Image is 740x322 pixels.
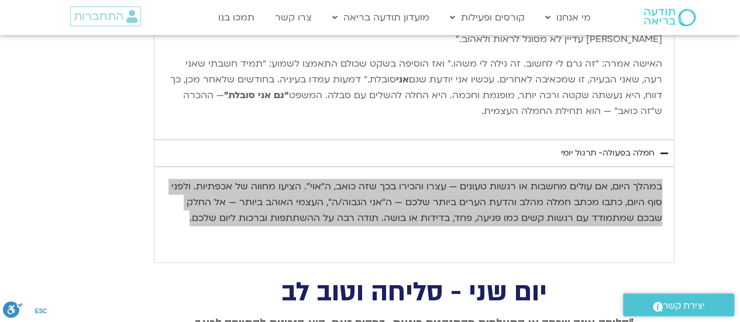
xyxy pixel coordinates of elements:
[195,281,634,304] h2: יום שני - סליחה וטוב לב
[212,6,260,29] a: תמכו בנו
[154,140,674,167] summary: חמלה בפעולה- תרגול יומי
[166,56,662,119] p: האישה אמרה: “זה גרם לי לחשוב. זה גילה לי משהו.” ואז הוסיפה בשקט שכולם התאמצו לשמוע: “תמיד חשבתי ש...
[269,6,318,29] a: צרו קשר
[70,6,141,26] a: התחברות
[561,146,655,160] div: חמלה בפעולה- תרגול יומי
[326,6,435,29] a: מועדון תודעה בריאה
[166,179,662,226] p: במהלך היום, אם עולים מחשבות או רגשות טעונים — עצרו והכירו בכך שזה כואב, ה“אוי”. הציעו מחווה של אכ...
[644,9,696,26] img: תודעה בריאה
[396,73,409,86] strong: אני
[224,89,289,102] strong: “גם אני סובלת”
[623,293,734,316] a: יצירת קשר
[663,298,705,314] span: יצירת קשר
[444,6,531,29] a: קורסים ופעילות
[539,6,597,29] a: מי אנחנו
[74,10,123,23] span: התחברות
